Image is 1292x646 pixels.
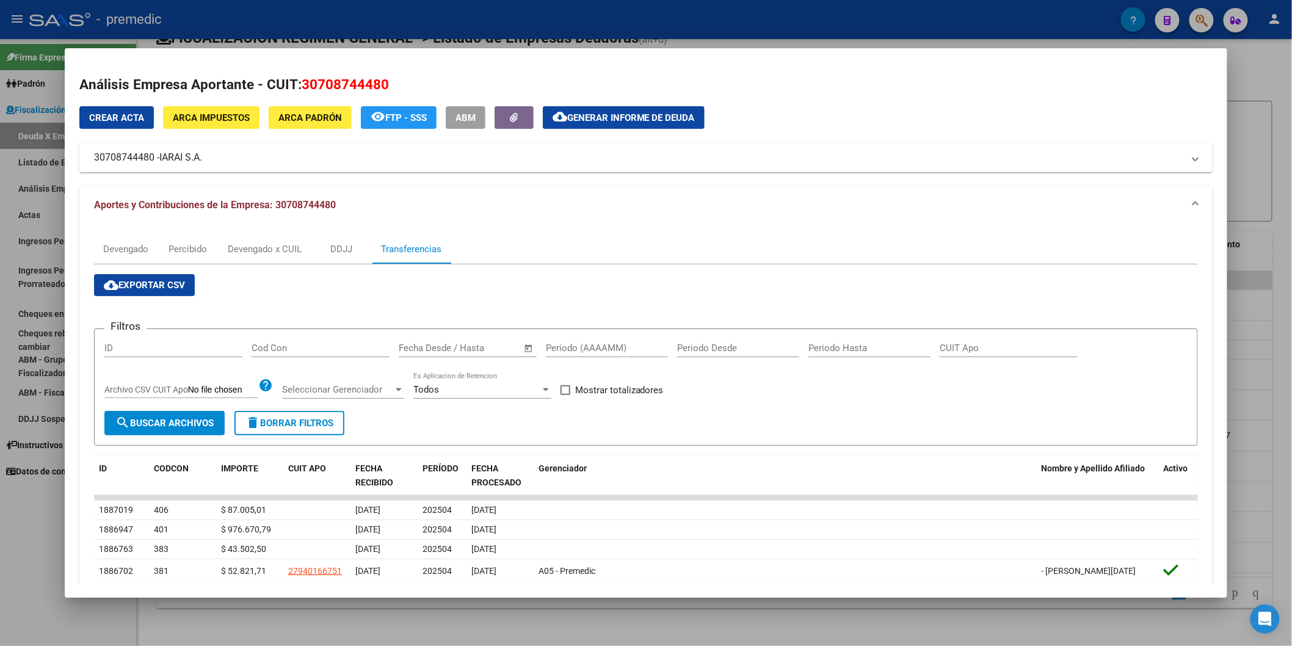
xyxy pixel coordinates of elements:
[94,455,149,496] datatable-header-cell: ID
[99,463,107,473] span: ID
[216,455,283,496] datatable-header-cell: IMPORTE
[89,112,144,123] span: Crear Acta
[543,106,705,129] button: Generar informe de deuda
[539,566,595,576] span: A05 - Premedic
[1159,455,1208,496] datatable-header-cell: Activo
[154,463,189,473] span: CODCON
[355,524,380,534] span: [DATE]
[115,418,214,429] span: Buscar Archivos
[471,524,496,534] span: [DATE]
[94,274,195,296] button: Exportar CSV
[466,455,534,496] datatable-header-cell: FECHA PROCESADO
[94,199,336,211] span: Aportes y Contribuciones de la Empresa: 30708744480
[115,415,130,430] mat-icon: search
[471,544,496,554] span: [DATE]
[221,463,258,473] span: IMPORTE
[221,566,266,576] span: $ 52.821,71
[99,505,133,515] span: 1887019
[350,455,418,496] datatable-header-cell: FECHA RECIBIDO
[79,106,154,129] button: Crear Acta
[283,455,350,496] datatable-header-cell: CUIT APO
[228,242,302,256] div: Devengado x CUIL
[302,76,389,92] span: 30708744480
[173,112,250,123] span: ARCA Impuestos
[79,74,1213,95] h2: Análisis Empresa Aportante - CUIT:
[413,384,439,395] span: Todos
[418,455,466,496] datatable-header-cell: PERÍODO
[355,463,393,487] span: FECHA RECIBIDO
[94,150,1183,165] mat-panel-title: 30708744480 -
[104,319,147,333] h3: Filtros
[371,109,385,124] mat-icon: remove_red_eye
[103,242,148,256] div: Devengado
[423,463,459,473] span: PERÍODO
[355,505,380,515] span: [DATE]
[1164,463,1188,473] span: Activo
[104,278,118,292] mat-icon: cloud_download
[288,463,326,473] span: CUIT APO
[399,343,438,354] input: Start date
[221,544,266,554] span: $ 43.502,50
[385,112,427,123] span: FTP - SSS
[169,242,207,256] div: Percibido
[99,566,133,576] span: 1886702
[104,280,185,291] span: Exportar CSV
[288,566,342,576] span: 27940166751
[423,544,452,554] span: 202504
[455,112,476,123] span: ABM
[534,455,1037,496] datatable-header-cell: Gerenciador
[278,112,342,123] span: ARCA Padrón
[446,106,485,129] button: ABM
[1042,463,1145,473] span: Nombre y Apellido Afiliado
[79,143,1213,172] mat-expansion-panel-header: 30708744480 -IARAI S.A.
[567,112,695,123] span: Generar informe de deuda
[471,566,496,576] span: [DATE]
[355,544,380,554] span: [DATE]
[221,524,271,534] span: $ 976.670,79
[154,524,169,534] span: 401
[79,186,1213,225] mat-expansion-panel-header: Aportes y Contribuciones de la Empresa: 30708744480
[188,385,258,396] input: Archivo CSV CUIT Apo
[553,109,567,124] mat-icon: cloud_download
[245,418,333,429] span: Borrar Filtros
[471,463,521,487] span: FECHA PROCESADO
[423,524,452,534] span: 202504
[355,566,380,576] span: [DATE]
[575,383,664,397] span: Mostrar totalizadores
[149,455,192,496] datatable-header-cell: CODCON
[221,505,266,515] span: $ 87.005,01
[234,411,344,435] button: Borrar Filtros
[423,566,452,576] span: 202504
[154,544,169,554] span: 383
[423,505,452,515] span: 202504
[245,415,260,430] mat-icon: delete
[104,411,225,435] button: Buscar Archivos
[1250,604,1280,634] div: Open Intercom Messenger
[258,378,273,393] mat-icon: help
[104,385,188,394] span: Archivo CSV CUIT Apo
[99,524,133,534] span: 1886947
[282,384,393,395] span: Seleccionar Gerenciador
[471,505,496,515] span: [DATE]
[154,505,169,515] span: 406
[163,106,259,129] button: ARCA Impuestos
[269,106,352,129] button: ARCA Padrón
[154,566,169,576] span: 381
[361,106,437,129] button: FTP - SSS
[159,150,202,165] span: IARAI S.A.
[539,463,587,473] span: Gerenciador
[381,242,441,256] div: Transferencias
[1037,455,1159,496] datatable-header-cell: Nombre y Apellido Afiliado
[521,341,535,355] button: Open calendar
[330,242,352,256] div: DDJJ
[449,343,509,354] input: End date
[99,544,133,554] span: 1886763
[1042,566,1136,576] span: - [PERSON_NAME][DATE]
